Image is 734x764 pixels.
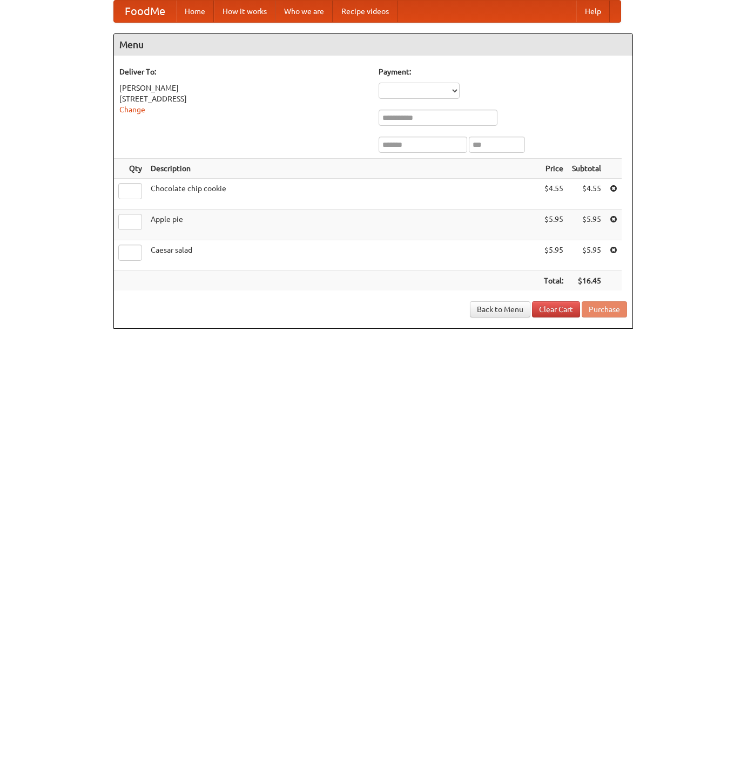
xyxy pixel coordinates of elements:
[568,240,605,271] td: $5.95
[576,1,610,22] a: Help
[379,66,627,77] h5: Payment:
[532,301,580,317] a: Clear Cart
[119,66,368,77] h5: Deliver To:
[540,159,568,179] th: Price
[119,83,368,93] div: [PERSON_NAME]
[540,240,568,271] td: $5.95
[119,93,368,104] div: [STREET_ADDRESS]
[176,1,214,22] a: Home
[582,301,627,317] button: Purchase
[146,240,540,271] td: Caesar salad
[114,159,146,179] th: Qty
[146,179,540,209] td: Chocolate chip cookie
[568,159,605,179] th: Subtotal
[114,1,176,22] a: FoodMe
[214,1,275,22] a: How it works
[568,179,605,209] td: $4.55
[114,34,632,56] h4: Menu
[568,271,605,291] th: $16.45
[333,1,398,22] a: Recipe videos
[540,209,568,240] td: $5.95
[146,209,540,240] td: Apple pie
[146,159,540,179] th: Description
[568,209,605,240] td: $5.95
[470,301,530,317] a: Back to Menu
[540,179,568,209] td: $4.55
[275,1,333,22] a: Who we are
[119,105,145,114] a: Change
[540,271,568,291] th: Total:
